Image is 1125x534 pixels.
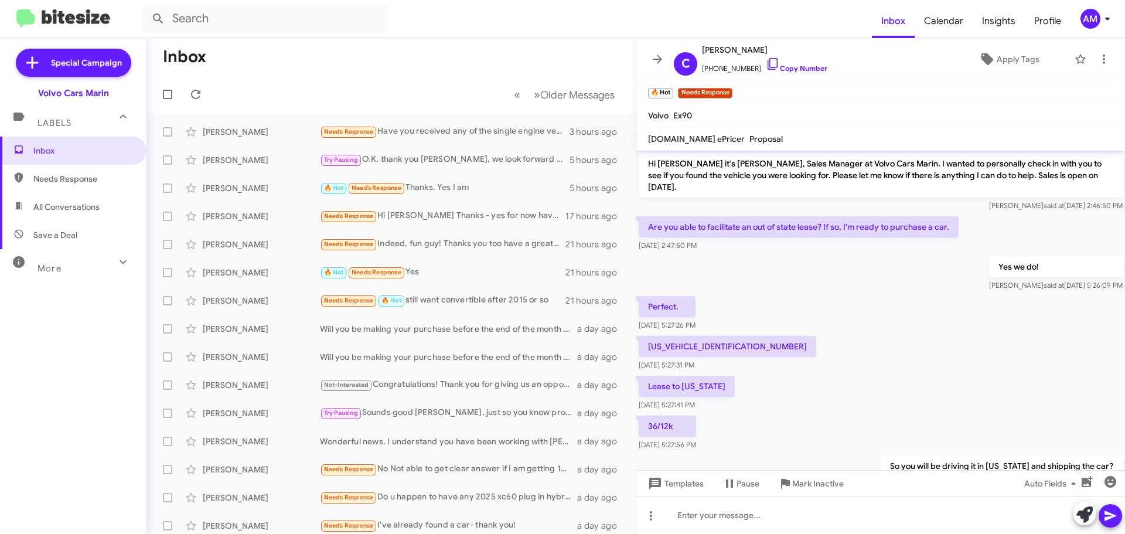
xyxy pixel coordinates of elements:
div: [PERSON_NAME] [203,239,320,250]
div: 17 hours ago [565,210,626,222]
small: Needs Response [678,88,732,98]
button: Mark Inactive [769,473,853,494]
div: Indeed, fun guy! Thanks you too have a great weekend [320,237,565,251]
span: 🔥 Hot [381,297,401,304]
span: Needs Response [352,184,401,192]
span: Mark Inactive [792,473,844,494]
span: [DATE] 5:27:56 PM [639,440,696,449]
div: [PERSON_NAME] [203,379,320,391]
span: « [514,87,520,102]
div: 21 hours ago [565,267,626,278]
span: Needs Response [324,240,374,248]
span: Not-Interested [324,381,369,389]
button: Auto Fields [1015,473,1090,494]
small: 🔥 Hot [648,88,673,98]
span: Needs Response [324,494,374,501]
a: Copy Number [766,64,827,73]
span: 🔥 Hot [324,268,344,276]
div: Will you be making your purchase before the end of the month and programs change? [320,351,577,363]
nav: Page navigation example [507,83,622,107]
div: I've already found a car- thank you! [320,519,577,532]
span: Apply Tags [997,49,1039,70]
span: Special Campaign [51,57,122,69]
div: [PERSON_NAME] [203,436,320,447]
span: said at [1044,281,1064,290]
div: [PERSON_NAME] [203,210,320,222]
span: Try Pausing [324,156,358,164]
span: Needs Response [324,465,374,473]
span: Needs Response [33,173,133,185]
p: Yes we do! [989,256,1123,277]
div: Congratulations! Thank you for giving us an opportunity. [320,378,577,392]
span: Older Messages [540,89,615,101]
p: Are you able to facilitate an out of state lease? If so, I'm ready to purchase a car. [639,216,959,237]
span: [PERSON_NAME] [DATE] 2:46:50 PM [989,201,1123,210]
span: Needs Response [324,297,374,304]
div: [PERSON_NAME] [203,351,320,363]
div: a day ago [577,492,626,504]
span: Auto Fields [1024,473,1080,494]
div: Do u happen to have any 2025 xc60 plug in hybrids on the lot [320,491,577,504]
div: [PERSON_NAME] [203,323,320,335]
span: Try Pausing [324,409,358,417]
span: Inbox [33,145,133,157]
div: a day ago [577,379,626,391]
span: [DATE] 5:27:26 PM [639,321,696,329]
span: C [681,55,690,73]
span: 🔥 Hot [324,184,344,192]
a: Calendar [915,4,973,38]
div: [PERSON_NAME] [203,154,320,166]
div: 5 hours ago [570,182,626,194]
span: [DATE] 2:47:50 PM [639,241,697,250]
a: Inbox [872,4,915,38]
div: 5 hours ago [570,154,626,166]
div: 21 hours ago [565,295,626,307]
span: [DATE] 5:27:41 PM [639,400,695,409]
p: Hi [PERSON_NAME] it's [PERSON_NAME], Sales Manager at Volvo Cars Marin. I wanted to personally ch... [639,153,1123,198]
span: said at [1044,201,1064,210]
span: Needs Response [352,268,401,276]
button: Apply Tags [949,49,1069,70]
div: Hi [PERSON_NAME] Thanks - yes for now have taken lease to settle down- still plan to have Volvo i... [320,209,565,223]
button: Previous [507,83,527,107]
button: Next [527,83,622,107]
span: Needs Response [324,128,374,135]
div: Will you be making your purchase before the end of the month and programs change? [320,323,577,335]
p: Lease to [US_STATE] [639,376,735,397]
span: [DOMAIN_NAME] ePricer [648,134,745,144]
input: Search [142,5,388,33]
span: Ex90 [673,110,692,121]
p: Perfect. [639,296,696,317]
div: Wonderful news. I understand you have been working with [PERSON_NAME]. Will you be making your pu... [320,436,577,447]
span: [DATE] 5:27:31 PM [639,360,694,369]
div: Sounds good [PERSON_NAME], just so you know programs change at the end of the month. If there is ... [320,406,577,420]
a: Special Campaign [16,49,131,77]
span: [PHONE_NUMBER] [702,57,827,74]
div: No Not able to get clear answer if I am getting 14k rebate [DATE] after lease [320,462,577,476]
span: Volvo [648,110,669,121]
div: a day ago [577,436,626,447]
a: Insights [973,4,1025,38]
div: a day ago [577,407,626,419]
p: [US_VEHICLE_IDENTIFICATION_NUMBER] [639,336,816,357]
span: Proposal [749,134,783,144]
div: a day ago [577,464,626,475]
div: 21 hours ago [565,239,626,250]
div: a day ago [577,520,626,532]
span: [PERSON_NAME] [DATE] 5:26:09 PM [989,281,1123,290]
div: Yes [320,266,565,279]
span: Save a Deal [33,229,77,241]
span: Needs Response [324,522,374,529]
div: [PERSON_NAME] [203,267,320,278]
span: More [37,263,62,274]
span: All Conversations [33,201,100,213]
div: still want convertible after 2015 or so [320,294,565,307]
div: [PERSON_NAME] [203,295,320,307]
span: » [534,87,540,102]
div: [PERSON_NAME] [203,464,320,475]
span: [PERSON_NAME] [702,43,827,57]
span: Pause [737,473,759,494]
